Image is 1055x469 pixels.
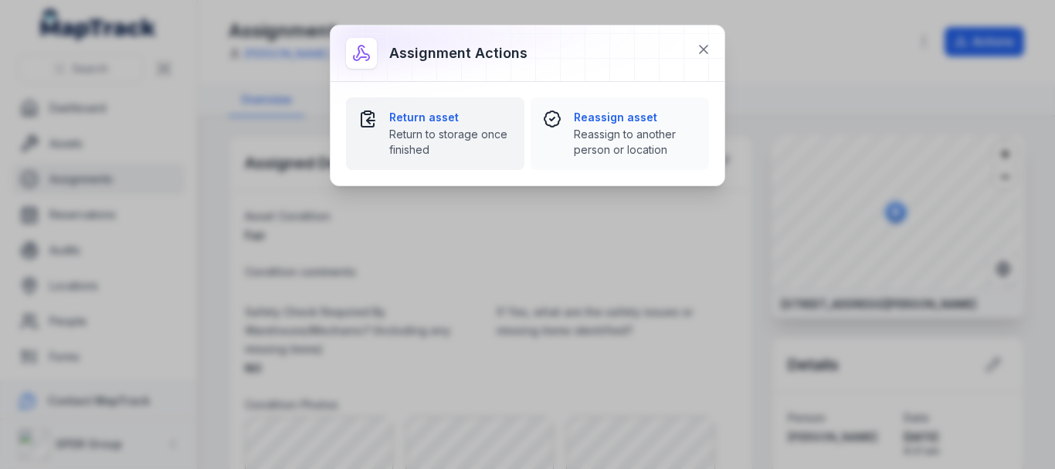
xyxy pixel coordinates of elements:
[346,97,524,170] button: Return assetReturn to storage once finished
[389,42,527,64] h3: Assignment actions
[531,97,709,170] button: Reassign assetReassign to another person or location
[389,110,512,125] strong: Return asset
[574,127,697,158] span: Reassign to another person or location
[389,127,512,158] span: Return to storage once finished
[574,110,697,125] strong: Reassign asset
